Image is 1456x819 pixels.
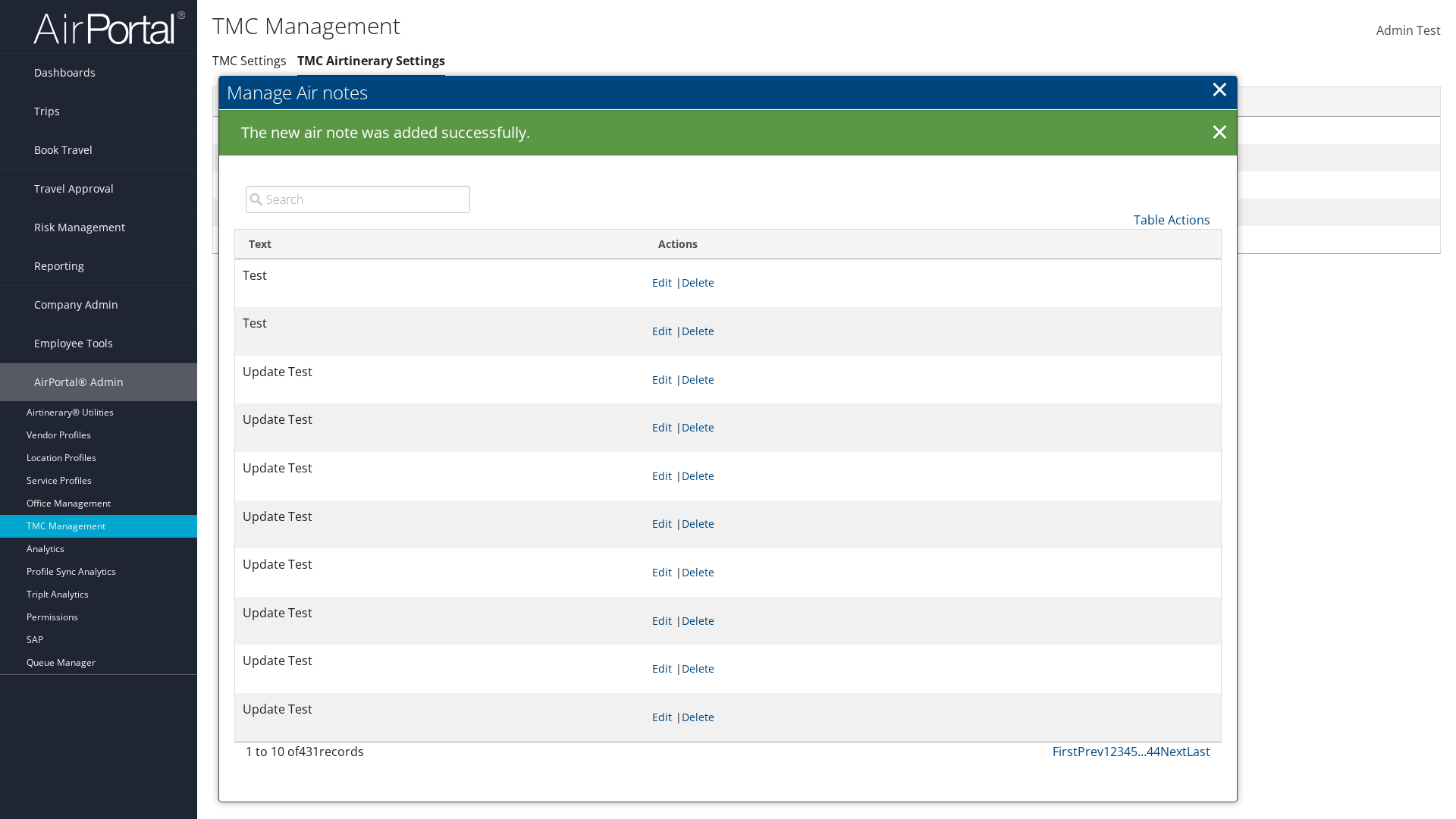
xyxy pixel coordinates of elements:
a: × [1207,118,1233,148]
a: Edit [652,516,672,531]
a: Delete [682,710,714,724]
th: Actions [1116,87,1440,117]
p: Test [243,266,637,286]
a: Table Actions [1134,212,1210,228]
td: Motor City Travel [213,144,1116,171]
th: Text [235,230,645,259]
a: Edit [652,420,672,435]
a: Edit [652,613,672,628]
p: Update Test [243,410,637,430]
span: Admin Test [1376,22,1441,39]
h1: TMC Management [212,10,1031,42]
a: TMC Airtinerary Settings [297,52,445,69]
a: Delete [682,661,714,676]
td: HMHF [213,171,1116,199]
a: Delete [682,565,714,579]
p: Update Test [243,555,637,575]
a: First [1053,743,1078,760]
span: Book Travel [34,131,93,169]
a: 3 [1117,743,1124,760]
td: | [645,548,1221,597]
th: Actions [645,230,1221,259]
td: Dynamic [213,199,1116,226]
p: Update Test [243,604,637,623]
p: Update Test [243,651,637,671]
span: Trips [34,93,60,130]
p: Test [243,314,637,334]
span: Employee Tools [34,325,113,362]
th: Name: activate to sort column ascending [213,87,1116,117]
td: | [645,500,1221,549]
span: … [1137,743,1147,760]
a: Edit [652,324,672,338]
a: Delete [682,275,714,290]
input: Search [246,186,470,213]
h2: Manage Air notes [219,76,1237,109]
img: airportal-logo.png [33,10,185,45]
a: Edit [652,372,672,387]
a: 4 [1124,743,1131,760]
a: Admin Test [1376,8,1441,55]
a: Delete [682,613,714,628]
a: Next [1160,743,1187,760]
a: Delete [682,324,714,338]
span: 431 [299,743,319,760]
a: 2 [1110,743,1117,760]
p: Update Test [243,459,637,479]
a: 44 [1147,743,1160,760]
a: Delete [682,516,714,531]
span: AirPortal® Admin [34,363,124,401]
td: | [645,597,1221,645]
td: | [645,259,1221,308]
div: The new air note was added successfully. [219,110,1237,155]
div: 1 to 10 of records [246,742,470,768]
a: Delete [682,420,714,435]
p: Update Test [243,700,637,720]
td: | [645,307,1221,356]
a: Delete [682,372,714,387]
a: Edit [652,710,672,724]
a: × [1211,74,1228,104]
span: Dashboards [34,54,96,92]
p: Update Test [243,507,637,527]
td: 30 Seconds to Fly [213,117,1116,144]
a: 5 [1131,743,1137,760]
a: 1 [1103,743,1110,760]
td: [PERSON_NAME] Business Travel [213,226,1116,253]
a: Edit [652,661,672,676]
span: Reporting [34,247,84,285]
td: | [645,356,1221,404]
td: | [645,693,1221,742]
p: Update Test [243,362,637,382]
a: Last [1187,743,1210,760]
a: Edit [652,469,672,483]
span: Risk Management [34,209,125,246]
span: Company Admin [34,286,118,324]
a: Prev [1078,743,1103,760]
span: Travel Approval [34,170,114,208]
td: | [645,452,1221,500]
td: | [645,403,1221,452]
a: TMC Settings [212,52,287,69]
a: Delete [682,469,714,483]
td: | [645,645,1221,693]
a: Edit [652,275,672,290]
a: Edit [652,565,672,579]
